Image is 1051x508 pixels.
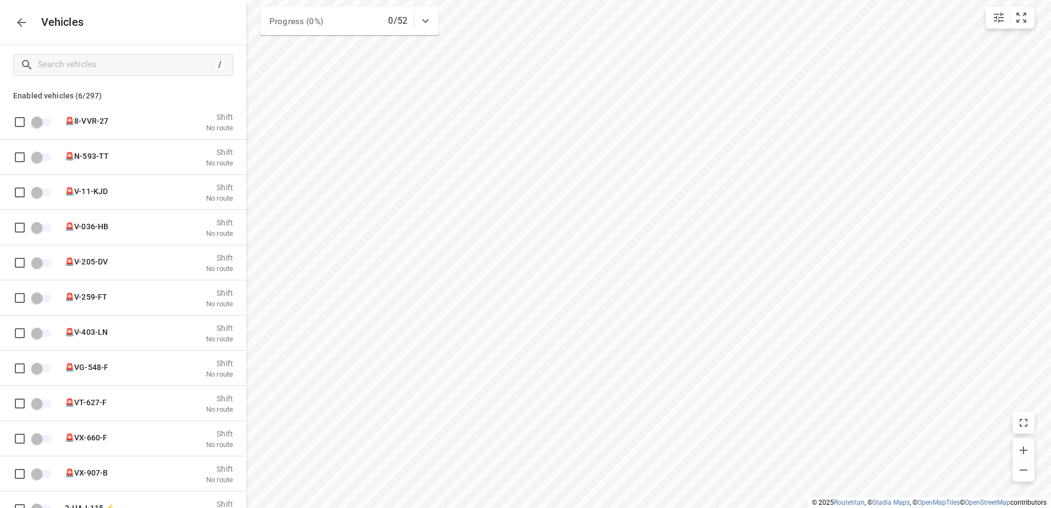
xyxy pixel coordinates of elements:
[9,251,31,273] div: Cannot edit in view mode
[206,229,233,238] p: No route
[31,393,58,413] span: Cannot edit in view mode
[9,181,31,203] div: Cannot edit in view mode
[988,7,1010,29] button: Map settings
[872,499,910,506] a: Stadia Maps
[65,468,108,477] span: 🚨VX-907-B
[206,147,233,156] p: Shift
[917,499,960,506] a: OpenMapTiles
[206,394,233,402] p: Shift
[986,7,1035,29] div: small contained button group
[206,440,233,449] p: No route
[31,217,58,238] span: Cannot edit in view mode
[9,146,31,168] div: Cannot edit in view mode
[206,334,233,343] p: No route
[31,428,58,449] span: Cannot edit in view mode
[38,56,214,73] input: Search vehicles
[65,222,108,230] span: 🚨V-036-HB
[9,392,31,414] div: Cannot edit in view mode
[834,499,865,506] a: Routetitan
[9,322,31,344] div: Cannot edit in view mode
[812,499,1047,506] li: © 2025 , © , © © contributors
[32,16,84,29] p: Vehicles
[388,14,407,27] p: 0/52
[206,405,233,413] p: No route
[9,427,31,449] div: Cannot edit in view mode
[9,357,31,379] div: Cannot edit in view mode
[206,299,233,308] p: No route
[9,111,31,132] div: Cannot edit in view mode
[261,7,439,35] div: Progress (0%)0/52
[65,257,108,266] span: 🚨V-205-DV
[9,216,31,238] div: Cannot edit in view mode
[269,16,323,26] span: Progress (0%)
[65,362,108,371] span: 🚨VG-548-F
[206,183,233,191] p: Shift
[31,463,58,484] span: Cannot edit in view mode
[206,158,233,167] p: No route
[9,462,31,484] div: Cannot edit in view mode
[9,286,31,308] div: Cannot edit in view mode
[206,358,233,367] p: Shift
[65,292,107,301] span: 🚨V-259-FT
[65,116,108,125] span: 🚨8-VVR-27
[206,323,233,332] p: Shift
[206,123,233,132] p: No route
[31,287,58,308] span: Cannot edit in view mode
[206,218,233,227] p: Shift
[65,397,107,406] span: 🚨VT-627-F
[31,181,58,202] span: Cannot edit in view mode
[65,433,107,441] span: 🚨VX-660-F
[65,151,109,160] span: 🚨N-593-TT
[206,264,233,273] p: No route
[206,464,233,473] p: Shift
[65,186,108,195] span: 🚨V-11-KJD
[1010,7,1032,29] button: Fit zoom
[214,59,226,71] div: /
[206,475,233,484] p: No route
[206,194,233,202] p: No route
[206,112,233,121] p: Shift
[206,369,233,378] p: No route
[65,327,108,336] span: 🚨V-403-LN
[31,322,58,343] span: Cannot edit in view mode
[31,252,58,273] span: Cannot edit in view mode
[206,253,233,262] p: Shift
[965,499,1010,506] a: OpenStreetMap
[31,357,58,378] span: Cannot edit in view mode
[206,499,233,508] p: Shift
[206,288,233,297] p: Shift
[31,146,58,167] span: Cannot edit in view mode
[206,429,233,438] p: Shift
[31,111,58,132] span: Cannot edit in view mode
